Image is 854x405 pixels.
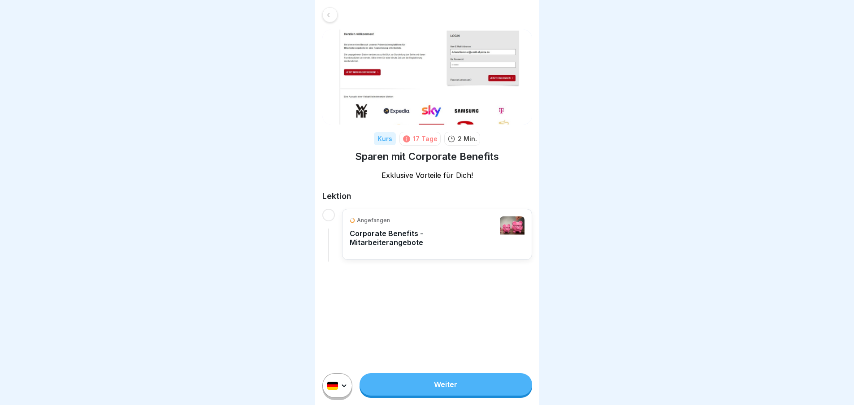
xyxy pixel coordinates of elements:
[350,216,525,252] a: AngefangenCorporate Benefits - Mitarbeiterangebote
[360,373,532,396] a: Weiter
[322,30,532,125] img: x3m0kug65gnsdidt1knvffp1.png
[357,216,390,224] p: Angefangen
[374,132,396,145] div: Kurs
[350,229,495,247] p: Corporate Benefits - Mitarbeiterangebote
[458,134,477,143] p: 2 Min.
[413,134,438,143] div: 17 Tage
[322,191,532,202] h2: Lektion
[322,170,532,180] p: Exklusive Vorteile für Dich!
[355,150,499,163] h1: Sparen mit Corporate Benefits
[500,216,525,252] img: j8ry215pfqges5oecizlmepn.png
[327,382,338,390] img: de.svg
